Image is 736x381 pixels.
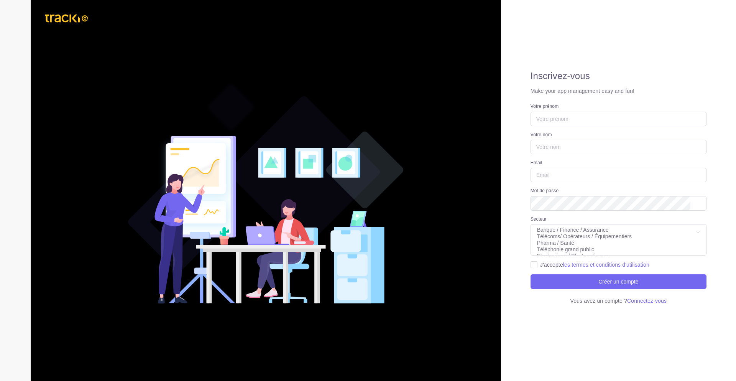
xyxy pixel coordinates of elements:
option: Banque / Finance / Assurance [536,227,698,233]
input: Votre prénom [531,112,706,126]
label: Votre nom [531,132,552,138]
label: Votre prénom [531,103,559,110]
label: Email [531,160,542,166]
input: Votre nom [531,140,706,154]
button: Créer un compte [531,274,706,289]
a: les termes et conditions d'utilisation [563,262,649,268]
label: Mot de passe [531,188,559,194]
option: Pharma / Santé [536,240,698,246]
a: Connectez-vous [627,298,667,304]
span: Vous avez un compte ? [570,298,627,304]
option: Téléphonie grand public [536,246,698,253]
h2: Inscrivez-vous [531,71,706,82]
img: trackio.svg [41,11,92,26]
label: Secteur [531,216,547,223]
p: Make your app management easy and fun! [531,87,706,95]
option: Electronique / Electroménager [536,253,698,259]
img: Register V2 [126,77,405,304]
option: Télécoms/ Opérateurs / Équipementiers [536,233,698,240]
label: J'accepte [540,261,649,269]
input: Email [531,168,706,182]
